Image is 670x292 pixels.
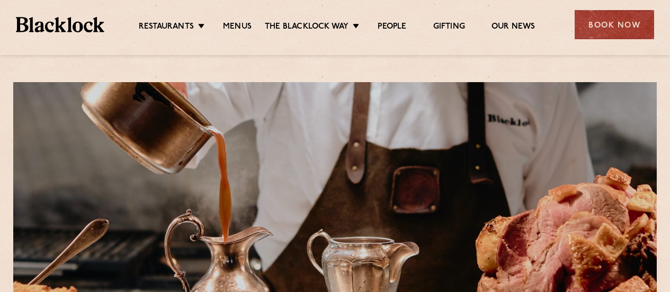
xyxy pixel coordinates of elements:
[378,22,406,33] a: People
[575,10,654,39] div: Book Now
[16,17,104,32] img: BL_Textured_Logo-footer-cropped.svg
[492,22,535,33] a: Our News
[433,22,465,33] a: Gifting
[223,22,252,33] a: Menus
[265,22,349,33] a: The Blacklock Way
[139,22,194,33] a: Restaurants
